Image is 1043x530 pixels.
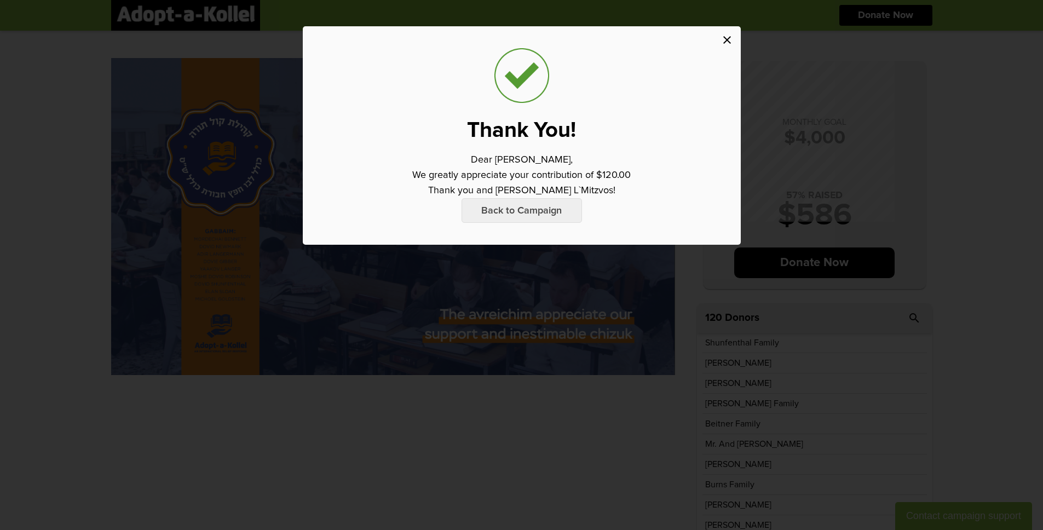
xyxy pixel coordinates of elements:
[467,119,576,141] p: Thank You!
[494,48,549,103] img: check_trans_bg.png
[412,168,631,183] p: We greatly appreciate your contribution of $120.00
[428,183,615,198] p: Thank you and [PERSON_NAME] L`Mitzvos!
[721,33,734,47] i: close
[471,152,573,168] p: Dear [PERSON_NAME],
[462,198,582,223] p: Back to Campaign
